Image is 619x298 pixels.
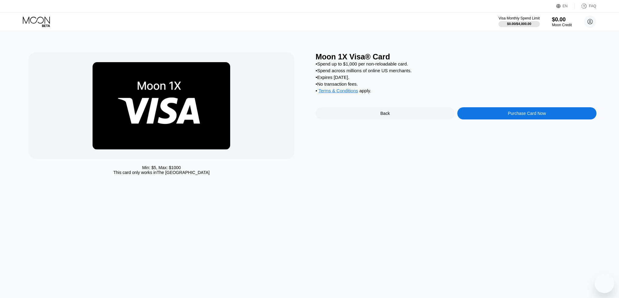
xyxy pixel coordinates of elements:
div: • Expires [DATE]. [316,75,596,80]
div: EN [563,4,568,8]
div: • Spend across millions of online US merchants. [316,68,596,73]
iframe: Button to launch messaging window [595,274,614,293]
div: This card only works in The [GEOGRAPHIC_DATA] [113,170,209,175]
div: $0.00Moon Credit [552,16,572,27]
span: Terms & Conditions [318,88,358,93]
div: $0.00 / $4,000.00 [507,22,531,26]
div: FAQ [589,4,596,8]
div: Back [380,111,390,116]
div: Purchase Card Now [508,111,546,116]
div: Min: $ 5 , Max: $ 1000 [142,165,181,170]
div: $0.00 [552,16,572,23]
div: Moon Credit [552,23,572,27]
div: FAQ [575,3,596,9]
div: EN [556,3,575,9]
div: • No transaction fees. [316,81,596,87]
div: Back [316,107,455,119]
div: Moon 1X Visa® Card [316,52,596,61]
div: • Spend up to $1,000 per non-reloadable card. [316,61,596,66]
div: Purchase Card Now [457,107,596,119]
div: • apply . [316,88,596,95]
div: Visa Monthly Spend Limit [498,16,540,20]
div: Terms & Conditions [318,88,358,95]
div: Visa Monthly Spend Limit$0.00/$4,000.00 [498,16,540,27]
